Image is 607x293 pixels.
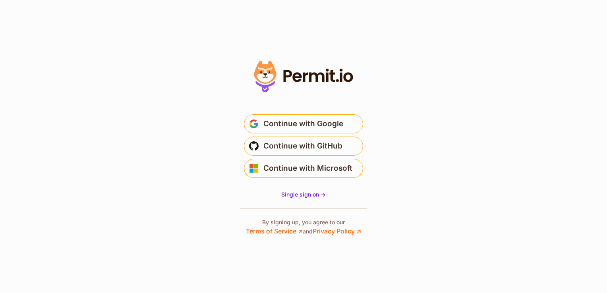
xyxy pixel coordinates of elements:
span: Continue with GitHub [263,140,342,152]
a: Privacy Policy ↗ [313,227,361,235]
span: Continue with Google [263,118,343,130]
a: Terms of Service ↗ [246,227,303,235]
a: Single sign on -> [281,191,326,199]
button: Continue with Microsoft [244,159,363,178]
span: Continue with Microsoft [263,162,352,175]
button: Continue with GitHub [244,137,363,156]
button: Continue with Google [244,114,363,133]
p: By signing up, you agree to our and [246,218,361,236]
